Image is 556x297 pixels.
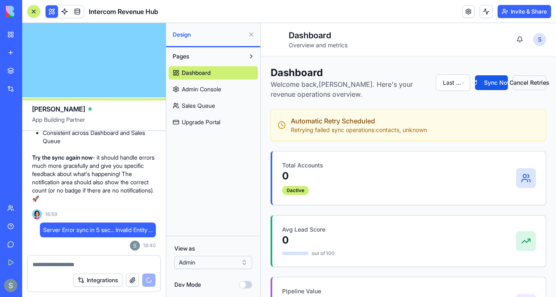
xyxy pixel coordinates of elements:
span: Pages [173,52,189,60]
p: Total Accounts [21,138,63,146]
label: View as [174,244,252,253]
div: 0 active [21,163,48,172]
strong: Try the sync again now [32,154,93,161]
li: Consistent across Dashboard and Sales Queue [43,129,156,145]
p: 0 [21,211,74,224]
h1: Dashboard [10,43,169,56]
button: Invite & Share [498,5,551,18]
span: App Building Partner [32,116,156,130]
img: ACg8ocKnDTHbS00rqwWSHQfXf8ia04QnQtz5EDX_Ef5UNrjqV-k=s96-c [130,241,140,251]
span: [PERSON_NAME] [32,104,85,114]
a: Admin Console [169,83,258,96]
span: Upgrade Portal [182,118,220,126]
p: - it should handle errors much more gracefully and give you specific feedback about what's happen... [32,153,156,203]
span: Dashboard [182,69,211,77]
button: Pages [169,50,245,63]
p: $ 0 K [21,272,66,285]
a: Dashboard [169,66,258,79]
p: Pipeline Value [21,264,66,272]
button: Sync Now [214,52,247,67]
img: Ella_00000_wcx2te.png [32,209,42,219]
p: Overview and metrics [28,18,87,26]
span: Server Error sync in 5 sec... Invalid Entity ... [43,226,153,234]
span: Intercom Revenue Hub [89,7,158,16]
span: 18:40 [143,242,156,249]
button: Integrations [73,274,123,287]
span: Admin Console [182,85,221,93]
span: Sales Queue [182,102,215,110]
span: S [272,10,285,23]
p: Automatic Retry Scheduled [30,93,166,103]
img: ACg8ocKnDTHbS00rqwWSHQfXf8ia04QnQtz5EDX_Ef5UNrjqV-k=s96-c [4,279,17,292]
a: Sales Queue [169,99,258,112]
a: Upgrade Portal [169,116,258,129]
p: Avg Lead Score [21,202,74,211]
label: Dev Mode [174,281,201,289]
span: out of 100 [51,227,74,234]
span: Design [173,30,245,39]
button: Cancel Retries [252,52,285,67]
p: Welcome back, [PERSON_NAME] . Here's your revenue operations overview. [10,56,169,76]
p: Retrying failed sync operations: contacts, unknown [30,103,166,111]
span: 16:59 [45,211,57,218]
h1: Dashboard [28,7,87,18]
img: logo [6,6,57,17]
p: 0 [21,146,63,160]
